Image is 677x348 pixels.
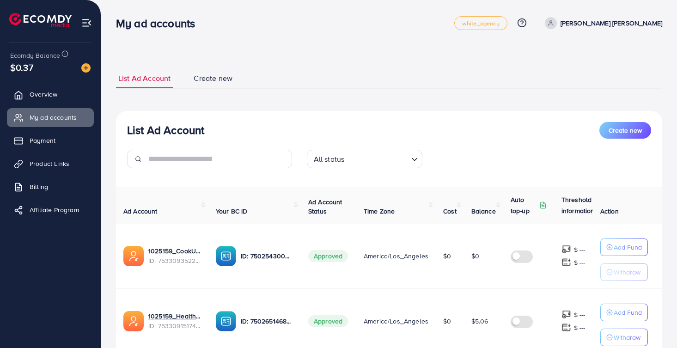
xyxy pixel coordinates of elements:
a: Product Links [7,154,94,173]
span: My ad accounts [30,113,77,122]
img: ic-ads-acc.e4c84228.svg [123,246,144,266]
span: Create new [194,73,232,84]
span: Product Links [30,159,69,168]
span: $5.06 [471,317,488,326]
p: Add Fund [614,242,642,253]
span: Create new [609,126,642,135]
span: Time Zone [364,207,395,216]
button: Add Fund [600,238,648,256]
img: ic-ads-acc.e4c84228.svg [123,311,144,331]
a: [PERSON_NAME] [PERSON_NAME] [541,17,662,29]
img: top-up amount [561,244,571,254]
a: Billing [7,177,94,196]
a: Affiliate Program [7,201,94,219]
div: <span class='underline'>1025159_Healthy Vibrant Living_1753934588845</span></br>7533091517477666817 [148,311,201,330]
span: Ad Account [123,207,158,216]
input: Search for option [347,151,407,166]
span: Balance [471,207,496,216]
span: $0 [443,251,451,261]
a: My ad accounts [7,108,94,127]
div: <span class='underline'>1025159_CookURC Essentials_1753935022025</span></br>7533093522495029249 [148,246,201,265]
span: $0.37 [10,61,33,74]
button: Add Fund [600,304,648,321]
button: Withdraw [600,263,648,281]
p: Withdraw [614,267,640,278]
span: Approved [308,250,348,262]
span: ID: 7533091517477666817 [148,321,201,330]
p: Threshold information [561,194,607,216]
span: Ecomdy Balance [10,51,60,60]
p: ID: 7502543000648794128 [241,250,293,262]
img: top-up amount [561,310,571,319]
img: ic-ba-acc.ded83a64.svg [216,311,236,331]
span: white_agency [462,20,500,26]
span: ID: 7533093522495029249 [148,256,201,265]
span: America/Los_Angeles [364,251,428,261]
img: menu [81,18,92,28]
p: $ --- [574,322,586,333]
span: Affiliate Program [30,205,79,214]
a: 1025159_CookURC Essentials_1753935022025 [148,246,201,256]
a: Overview [7,85,94,104]
span: America/Los_Angeles [364,317,428,326]
p: [PERSON_NAME] [PERSON_NAME] [561,18,662,29]
span: Ad Account Status [308,197,342,216]
img: top-up amount [561,323,571,332]
span: Approved [308,315,348,327]
span: $0 [471,251,479,261]
h3: List Ad Account [127,123,204,137]
p: $ --- [574,244,586,255]
p: $ --- [574,309,586,320]
img: logo [9,13,72,27]
button: Create new [599,122,651,139]
a: white_agency [454,16,507,30]
span: Action [600,207,619,216]
span: List Ad Account [118,73,171,84]
span: Payment [30,136,55,145]
span: Billing [30,182,48,191]
span: Cost [443,207,457,216]
button: Withdraw [600,329,648,346]
p: Add Fund [614,307,642,318]
a: 1025159_Healthy Vibrant Living_1753934588845 [148,311,201,321]
img: image [81,63,91,73]
img: ic-ba-acc.ded83a64.svg [216,246,236,266]
span: Overview [30,90,57,99]
a: Payment [7,131,94,150]
h3: My ad accounts [116,17,202,30]
div: Search for option [307,150,422,168]
span: Your BC ID [216,207,248,216]
img: top-up amount [561,257,571,267]
span: $0 [443,317,451,326]
p: Auto top-up [511,194,537,216]
p: ID: 7502651468420317191 [241,316,293,327]
p: Withdraw [614,332,640,343]
p: $ --- [574,257,586,268]
span: All status [312,153,347,166]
